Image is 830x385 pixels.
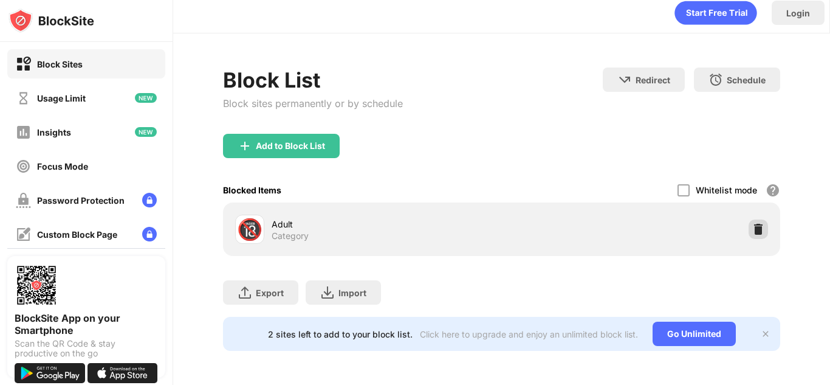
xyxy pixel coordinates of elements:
div: Click here to upgrade and enjoy an unlimited block list. [420,329,638,339]
div: Password Protection [37,195,125,206]
img: block-on.svg [16,57,31,72]
div: Login [786,8,810,18]
img: insights-off.svg [16,125,31,140]
div: Scan the QR Code & stay productive on the go [15,339,158,358]
img: new-icon.svg [135,93,157,103]
div: Redirect [636,75,670,85]
img: customize-block-page-off.svg [16,227,31,242]
img: options-page-qr-code.png [15,263,58,307]
div: Category [272,231,309,241]
div: Add to Block List [256,141,325,151]
div: Usage Limit [37,93,86,103]
div: animation [674,1,757,25]
img: password-protection-off.svg [16,193,31,208]
div: Insights [37,127,71,137]
div: Export [256,288,284,298]
div: Custom Block Page [37,229,117,240]
div: Go Unlimited [653,322,736,346]
img: logo-blocksite.svg [9,9,94,33]
div: Adult [272,218,502,231]
img: focus-off.svg [16,159,31,174]
img: download-on-the-app-store.svg [87,363,158,383]
div: Block Sites [37,59,83,69]
img: new-icon.svg [135,127,157,137]
div: BlockSite App on your Smartphone [15,312,158,336]
div: Block sites permanently or by schedule [223,97,403,109]
div: 🔞 [237,217,262,242]
div: 2 sites left to add to your block list. [268,329,413,339]
div: Blocked Items [223,185,281,195]
img: x-button.svg [761,329,770,339]
div: Focus Mode [37,161,88,172]
div: Schedule [727,75,766,85]
img: lock-menu.svg [142,227,157,241]
img: lock-menu.svg [142,193,157,207]
div: Import [338,288,366,298]
img: get-it-on-google-play.svg [15,363,85,383]
div: Block List [223,68,403,92]
div: Whitelist mode [696,185,757,195]
img: time-usage-off.svg [16,91,31,106]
